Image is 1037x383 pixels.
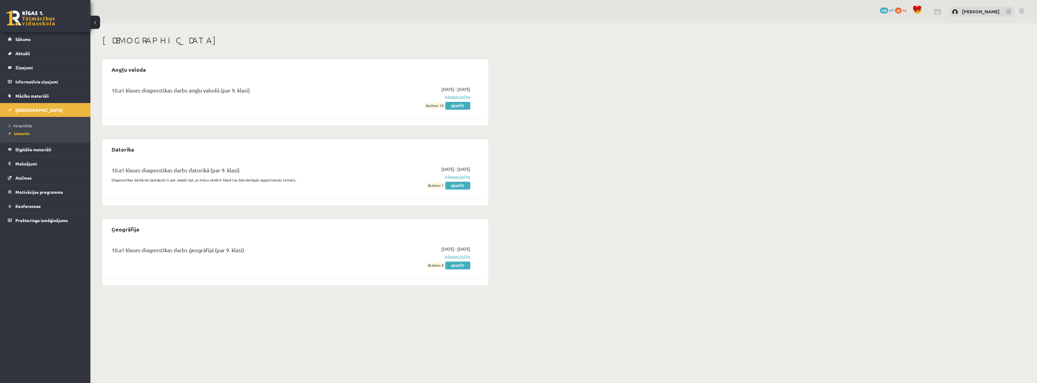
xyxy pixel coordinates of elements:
a: Skatīt [445,262,470,269]
a: Rīgas 1. Tālmācības vidusskola [7,11,55,26]
h2: Angļu valoda [106,62,152,77]
img: Beatrise Alviķe [952,9,958,15]
h2: Ģeogrāfija [106,222,145,236]
span: Pārbaudīta [357,254,470,260]
legend: Informatīvie ziņojumi [15,75,83,89]
a: Motivācijas programma [8,185,83,199]
legend: Ziņojumi [15,61,83,74]
span: xp [903,8,906,12]
a: Mācību materiāli [8,89,83,103]
span: Atzīmes [15,175,32,181]
a: Aktuāli [8,46,83,60]
span: Konferences [15,203,41,209]
span: mP [889,8,894,12]
a: Informatīvie ziņojumi [8,75,83,89]
span: 149 [880,8,888,14]
span: Aktuāli [15,51,30,56]
span: Izlabotās [9,131,30,136]
a: Izlabotās [9,131,84,136]
h1: [DEMOGRAPHIC_DATA] [102,35,488,46]
a: Digitālie materiāli [8,143,83,156]
p: Diagnostikas darbā visi jautājumi ir par JavaScript, jo mūsu skolā 9. klasē tas bija vienīgais ap... [112,177,348,183]
span: Atzīme: 1 [427,182,444,189]
div: 10.a1 klases diagnostikas darbs datorikā (par 9. klasi) [112,166,348,177]
a: Maksājumi [8,157,83,171]
span: Mācību materiāli [15,93,49,99]
span: Pārbaudīta [357,174,470,181]
span: Sākums [15,36,31,42]
legend: Maksājumi [15,157,83,171]
span: Pārbaudīta [357,94,470,101]
a: Konferences [8,199,83,213]
a: Ziņojumi [8,61,83,74]
span: [DATE] - [DATE] [441,86,470,93]
a: [DEMOGRAPHIC_DATA] [8,103,83,117]
a: Skatīt [445,102,470,110]
a: Atzīmes [8,171,83,185]
span: Motivācijas programma [15,189,63,195]
h2: Datorika [106,142,140,156]
a: 149 mP [880,8,894,12]
span: Neizpildītās [9,123,32,128]
span: 20 [895,8,902,14]
div: 10.a1 klases diagnostikas darbs angļu valodā (par 9. klasi) [112,86,348,97]
a: Proktoringa izmēģinājums [8,213,83,227]
span: Atzīme: 8 [427,262,444,268]
a: [PERSON_NAME] [962,8,1000,14]
a: Sākums [8,32,83,46]
span: [DATE] - [DATE] [441,246,470,252]
span: [DEMOGRAPHIC_DATA] [15,107,63,113]
a: 20 xp [895,8,909,12]
div: 10.a1 klases diagnostikas darbs ģeogrāfijā (par 9. klasi) [112,246,348,257]
span: [DATE] - [DATE] [441,166,470,172]
span: Atzīme: 10 [425,102,444,109]
span: Digitālie materiāli [15,147,51,152]
a: Skatīt [445,182,470,190]
a: Neizpildītās [9,123,84,128]
span: Proktoringa izmēģinājums [15,218,68,223]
